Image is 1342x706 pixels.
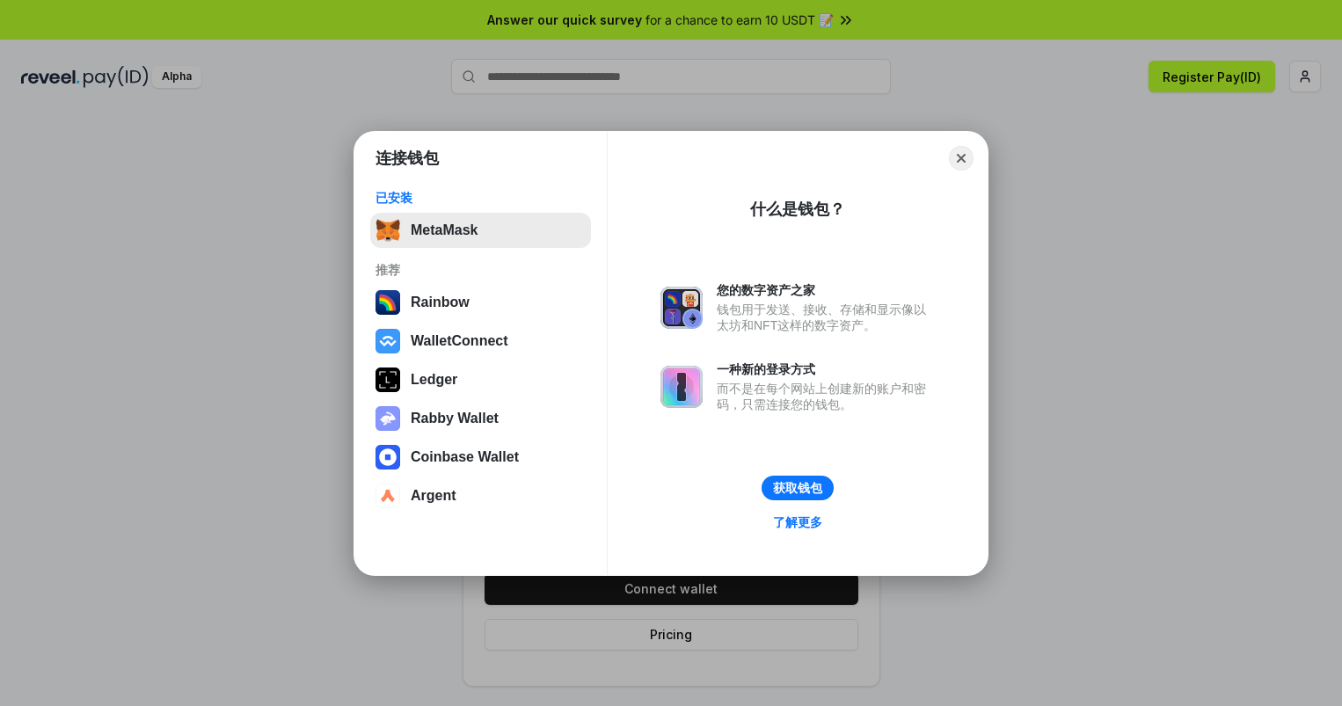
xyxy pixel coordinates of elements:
div: Rabby Wallet [411,411,499,426]
div: Coinbase Wallet [411,449,519,465]
div: 而不是在每个网站上创建新的账户和密码，只需连接您的钱包。 [717,381,935,412]
button: WalletConnect [370,324,591,359]
div: 您的数字资产之家 [717,282,935,298]
button: Rabby Wallet [370,401,591,436]
img: svg+xml,%3Csvg%20width%3D%2228%22%20height%3D%2228%22%20viewBox%3D%220%200%2028%2028%22%20fill%3D... [376,329,400,353]
img: svg+xml,%3Csvg%20xmlns%3D%22http%3A%2F%2Fwww.w3.org%2F2000%2Fsvg%22%20fill%3D%22none%22%20viewBox... [660,287,703,329]
div: Argent [411,488,456,504]
button: Close [949,146,974,171]
button: MetaMask [370,213,591,248]
button: 获取钱包 [762,476,834,500]
div: 了解更多 [773,514,822,530]
img: svg+xml,%3Csvg%20width%3D%22120%22%20height%3D%22120%22%20viewBox%3D%220%200%20120%20120%22%20fil... [376,290,400,315]
button: Argent [370,478,591,513]
div: 钱包用于发送、接收、存储和显示像以太坊和NFT这样的数字资产。 [717,302,935,333]
img: svg+xml,%3Csvg%20xmlns%3D%22http%3A%2F%2Fwww.w3.org%2F2000%2Fsvg%22%20fill%3D%22none%22%20viewBox... [660,366,703,408]
div: 获取钱包 [773,480,822,496]
img: svg+xml,%3Csvg%20fill%3D%22none%22%20height%3D%2233%22%20viewBox%3D%220%200%2035%2033%22%20width%... [376,218,400,243]
div: MetaMask [411,222,478,238]
div: Rainbow [411,295,470,310]
img: svg+xml,%3Csvg%20width%3D%2228%22%20height%3D%2228%22%20viewBox%3D%220%200%2028%2028%22%20fill%3D... [376,445,400,469]
div: WalletConnect [411,333,508,349]
button: Ledger [370,362,591,397]
div: 什么是钱包？ [750,199,845,220]
button: Coinbase Wallet [370,440,591,475]
div: 推荐 [376,262,586,278]
div: Ledger [411,372,457,388]
button: Rainbow [370,285,591,320]
img: svg+xml,%3Csvg%20xmlns%3D%22http%3A%2F%2Fwww.w3.org%2F2000%2Fsvg%22%20width%3D%2228%22%20height%3... [376,368,400,392]
h1: 连接钱包 [376,148,439,169]
a: 了解更多 [762,511,833,534]
img: svg+xml,%3Csvg%20xmlns%3D%22http%3A%2F%2Fwww.w3.org%2F2000%2Fsvg%22%20fill%3D%22none%22%20viewBox... [376,406,400,431]
div: 已安装 [376,190,586,206]
div: 一种新的登录方式 [717,361,935,377]
img: svg+xml,%3Csvg%20width%3D%2228%22%20height%3D%2228%22%20viewBox%3D%220%200%2028%2028%22%20fill%3D... [376,484,400,508]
